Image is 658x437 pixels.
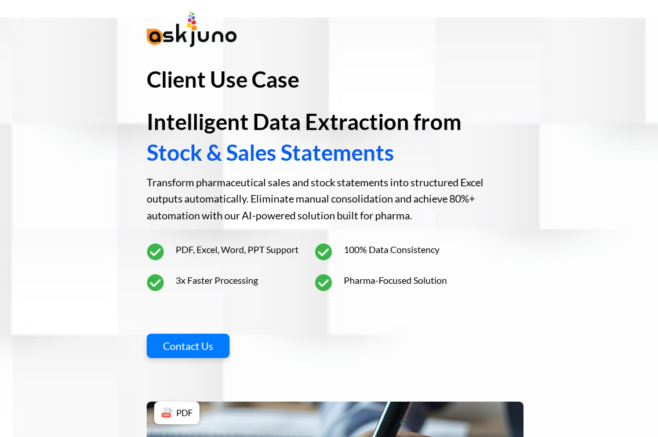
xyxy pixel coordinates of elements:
[147,12,237,47] img: Logo
[176,241,299,258] span: PDF, Excel, Word, PPT Support
[147,243,164,261] img: icon
[154,402,199,424] div: PDF
[147,334,230,359] a: Contact Us
[315,274,332,291] img: icon
[147,139,394,165] span: Stock & Sales Statements
[344,241,439,258] span: 100% Data Consistency
[161,407,173,419] img: 337946.png
[176,272,258,289] span: 3x Faster Processing
[315,243,332,261] img: icon
[147,174,495,224] p: Transform pharmaceutical sales and stock statements into structured Excel outputs automatically. ...
[147,64,495,95] p: Client Use Case
[147,108,461,135] span: Intelligent Data Extraction from
[344,272,447,289] span: Pharma-Focused Solution
[147,274,164,291] img: icon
